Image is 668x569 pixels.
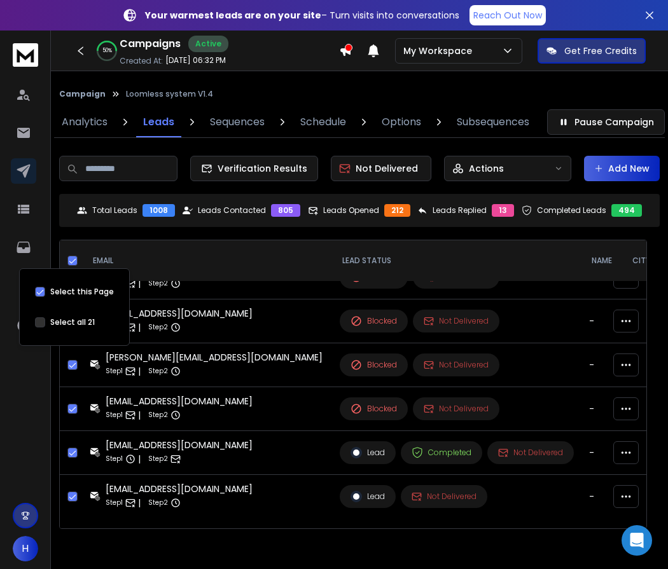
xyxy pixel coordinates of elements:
[457,114,529,130] p: Subsequences
[403,45,477,57] p: My Workspace
[537,205,606,216] p: Completed Leads
[547,109,665,135] button: Pause Campaign
[473,9,542,22] p: Reach Out Now
[148,497,168,509] p: Step 2
[83,240,332,282] th: EMAIL
[449,107,537,137] a: Subsequences
[106,395,253,408] div: [EMAIL_ADDRESS][DOMAIN_NAME]
[412,447,471,458] div: Completed
[145,9,321,22] strong: Your warmest leads are on your site
[210,114,265,130] p: Sequences
[351,403,397,415] div: Blocked
[138,277,141,290] p: |
[165,55,226,65] p: [DATE] 06:32 PM
[13,43,38,67] img: logo
[581,240,622,282] th: NAME
[188,36,228,52] div: Active
[106,351,323,364] div: [PERSON_NAME][EMAIL_ADDRESS][DOMAIN_NAME]
[538,38,646,64] button: Get Free Credits
[120,56,163,66] p: Created At:
[198,205,266,216] p: Leads Contacted
[120,36,181,51] h1: Campaigns
[433,205,487,216] p: Leads Replied
[356,162,418,175] p: Not Delivered
[92,205,137,216] p: Total Leads
[581,431,622,475] td: -
[323,205,379,216] p: Leads Opened
[351,491,385,502] div: Lead
[148,409,168,422] p: Step 2
[126,89,213,99] p: Loomless system V1.4
[271,204,300,217] div: 805
[143,114,174,130] p: Leads
[13,536,38,561] button: H
[584,156,660,181] button: Add New
[581,475,622,519] td: -
[424,360,489,370] div: Not Delivered
[148,365,168,378] p: Step 2
[106,365,123,378] p: Step 1
[384,204,410,217] div: 212
[138,453,141,465] p: |
[148,277,168,290] p: Step 2
[469,162,504,175] p: Actions
[138,321,141,334] p: |
[581,343,622,387] td: -
[62,114,108,130] p: Analytics
[293,107,354,137] a: Schedule
[564,45,637,57] p: Get Free Credits
[106,307,253,320] div: [EMAIL_ADDRESS][DOMAIN_NAME]
[424,404,489,414] div: Not Delivered
[138,409,141,422] p: |
[145,9,459,22] p: – Turn visits into conversations
[351,447,385,458] div: Lead
[148,321,168,334] p: Step 2
[492,204,514,217] div: 13
[54,107,115,137] a: Analytics
[374,107,429,137] a: Options
[498,448,563,458] div: Not Delivered
[106,497,123,509] p: Step 1
[611,204,642,217] div: 494
[190,156,318,181] button: Verification Results
[424,316,489,326] div: Not Delivered
[212,162,307,175] span: Verification Results
[138,497,141,509] p: |
[106,453,123,465] p: Step 1
[382,114,421,130] p: Options
[50,287,114,297] label: Select this Page
[136,107,182,137] a: Leads
[332,240,581,282] th: LEAD STATUS
[148,453,168,465] p: Step 2
[351,315,397,327] div: Blocked
[59,89,106,99] button: Campaign
[300,114,346,130] p: Schedule
[138,365,141,378] p: |
[202,107,272,137] a: Sequences
[470,5,546,25] a: Reach Out Now
[102,47,112,55] p: 50 %
[351,359,397,371] div: Blocked
[581,299,622,343] td: -
[581,387,622,431] td: -
[622,525,652,556] div: Open Intercom Messenger
[143,204,175,217] div: 1008
[106,483,253,495] div: [EMAIL_ADDRESS][DOMAIN_NAME]
[50,317,95,327] label: Select all 21
[412,491,477,502] div: Not Delivered
[106,409,123,422] p: Step 1
[106,439,253,451] div: [EMAIL_ADDRESS][DOMAIN_NAME]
